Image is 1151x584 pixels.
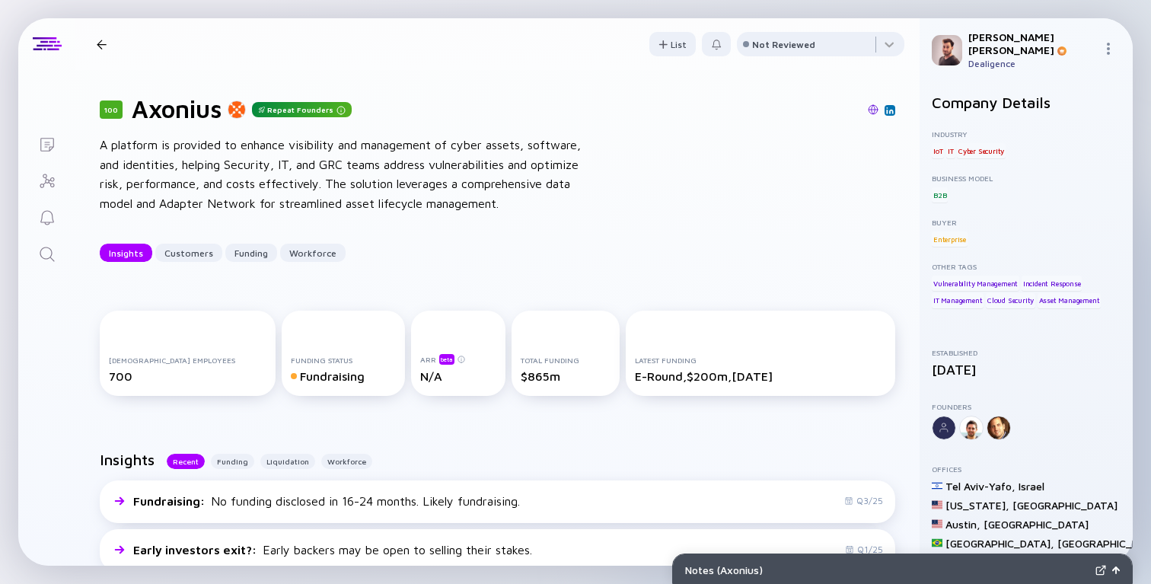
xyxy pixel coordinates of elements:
div: Founders [932,402,1121,411]
div: $865m [521,369,611,383]
h1: Axonius [132,94,222,123]
button: Workforce [280,244,346,262]
span: Fundraising : [133,494,208,508]
div: [DATE] [932,362,1121,378]
div: Established [932,348,1121,357]
div: Q3/25 [844,495,883,506]
div: Asset Management [1038,293,1102,308]
div: Fundraising [291,369,396,383]
div: [GEOGRAPHIC_DATA] , [945,537,1054,550]
div: [PERSON_NAME] [PERSON_NAME] [968,30,1096,56]
button: List [649,32,696,56]
h2: Company Details [932,94,1121,111]
button: Funding [225,244,277,262]
div: Cyber Security [957,143,1006,158]
a: Lists [18,125,75,161]
button: Insights [100,244,152,262]
div: Tel Aviv-Yafo , [945,480,1015,493]
span: Early investors exit? : [133,543,260,557]
div: N/A [420,369,496,383]
div: ARR [420,353,496,365]
div: IoT [932,143,944,158]
div: Enterprise [932,231,968,247]
div: List [649,33,696,56]
div: Israel [1019,480,1044,493]
img: Gil Profile Picture [932,35,962,65]
div: Notes ( Axonius ) [685,563,1089,576]
a: Investor Map [18,161,75,198]
div: Business Model [932,174,1121,183]
div: B2B [932,187,948,203]
img: United States Flag [932,499,942,510]
img: Axonius Linkedin Page [886,107,894,114]
div: Dealigence [968,58,1096,69]
img: Brazil Flag [932,538,942,548]
h2: Insights [100,451,155,468]
div: 100 [100,101,123,119]
div: Industry [932,129,1121,139]
div: A platform is provided to enhance visibility and management of cyber assets, software, and identi... [100,136,587,213]
div: Funding [225,241,277,265]
img: Menu [1102,43,1114,55]
button: Workforce [321,454,372,469]
div: Incident Response [1022,276,1082,291]
div: IT [946,143,955,158]
div: Austin , [945,518,980,531]
div: [GEOGRAPHIC_DATA] [1012,499,1118,512]
div: beta [439,354,454,365]
div: Repeat Founders [252,102,352,117]
button: Recent [167,454,205,469]
img: Axonius Website [868,104,878,115]
div: Offices [932,464,1121,474]
div: IT Management [932,293,984,308]
img: Expand Notes [1095,565,1106,576]
div: Funding Status [291,356,396,365]
div: [DEMOGRAPHIC_DATA] Employees [109,356,266,365]
div: Buyer [932,218,1121,227]
div: Total Funding [521,356,611,365]
a: Search [18,235,75,271]
div: E-Round, $200m, [DATE] [635,369,886,383]
button: Liquidation [260,454,315,469]
img: Open Notes [1112,566,1120,574]
button: Funding [211,454,254,469]
div: Vulnerability Management [932,276,1019,291]
div: Q1/25 [845,544,883,555]
div: [GEOGRAPHIC_DATA] [984,518,1089,531]
div: 700 [109,369,266,383]
button: Customers [155,244,222,262]
div: Latest Funding [635,356,886,365]
div: Other Tags [932,262,1121,271]
div: No funding disclosed in 16-24 months. Likely fundraising. [133,494,520,508]
div: Early backers may be open to selling their stakes. [133,543,532,557]
img: Israel Flag [932,480,942,491]
div: Customers [155,241,222,265]
a: Reminders [18,198,75,235]
div: Insights [100,241,152,265]
img: United States Flag [932,519,942,529]
div: Cloud Security [986,293,1035,308]
div: Not Reviewed [752,39,815,50]
div: [US_STATE] , [945,499,1009,512]
div: Workforce [280,241,346,265]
